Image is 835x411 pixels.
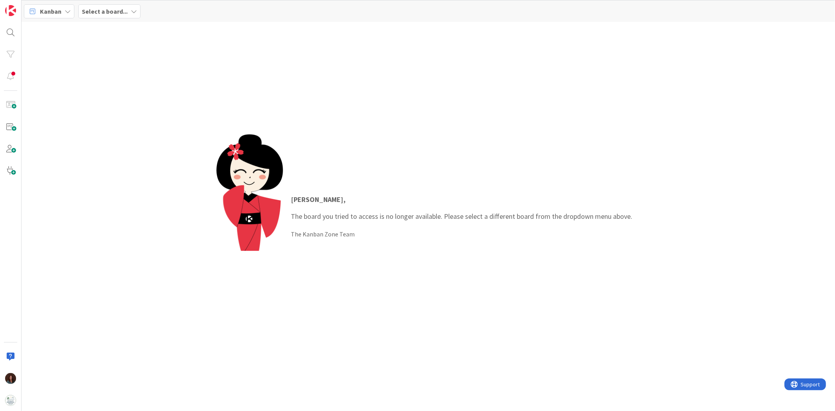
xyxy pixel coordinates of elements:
[16,1,36,11] span: Support
[291,229,632,239] div: The Kanban Zone Team
[5,373,16,384] img: RF
[5,5,16,16] img: Visit kanbanzone.com
[40,7,61,16] span: Kanban
[291,194,632,222] p: The board you tried to access is no longer available. Please select a different board from the dr...
[5,395,16,406] img: avatar
[82,7,128,15] b: Select a board...
[291,195,346,204] strong: [PERSON_NAME] ,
